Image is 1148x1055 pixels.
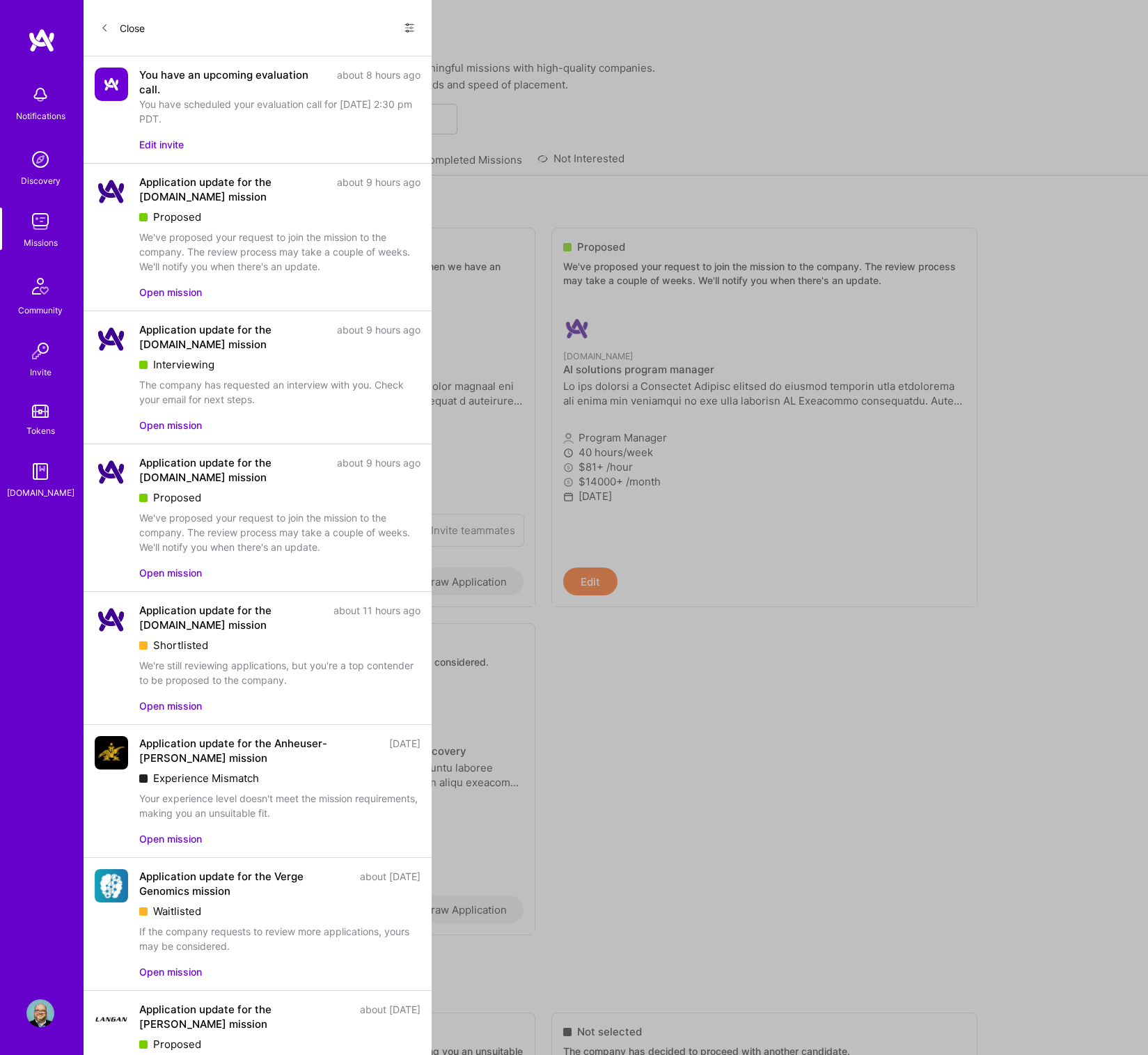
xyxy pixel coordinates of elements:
div: Missions [24,235,58,250]
img: Company Logo [95,455,128,489]
button: Open mission [139,285,202,299]
div: Application update for the Anheuser-[PERSON_NAME] mission [139,736,381,765]
div: Application update for the [DOMAIN_NAME] mission [139,175,329,204]
img: logo [28,28,56,53]
div: Proposed [139,490,420,505]
div: [DATE] [389,736,420,765]
div: Community [18,303,63,318]
div: Application update for the [DOMAIN_NAME] mission [139,322,329,352]
img: Company Logo [95,68,128,101]
div: about 9 hours ago [337,455,420,485]
div: about 9 hours ago [337,175,420,204]
div: Proposed [139,210,420,224]
img: Company Logo [95,322,128,356]
img: Company Logo [95,869,128,902]
img: guide book [26,458,54,485]
button: Open mission [139,831,202,846]
button: Edit invite [139,137,184,152]
div: Tokens [26,423,55,438]
img: Company Logo [95,175,128,208]
div: Application update for the Verge Genomics mission [139,869,352,898]
img: User Avatar [26,999,54,1027]
img: teamwork [26,208,54,235]
a: User Avatar [23,999,58,1027]
div: Invite [30,365,52,380]
div: Application update for the [PERSON_NAME] mission [139,1002,352,1031]
div: Experience Mismatch [139,771,420,786]
div: Interviewing [139,357,420,372]
div: We're still reviewing applications, but you're a top contender to be proposed to the company. [139,658,420,687]
div: [DOMAIN_NAME] [7,485,74,500]
div: We've proposed your request to join the mission to the company. The review process may take a cou... [139,230,420,274]
button: Close [100,17,145,39]
div: Waitlisted [139,904,420,919]
img: Company Logo [95,736,128,769]
div: Your experience level doesn't meet the mission requirements, making you an unsuitable fit. [139,791,420,820]
div: Shortlisted [139,638,420,652]
img: Company Logo [95,1002,128,1036]
div: about 8 hours ago [337,68,420,97]
div: If the company requests to review more applications, yours may be considered. [139,924,420,953]
div: Proposed [139,1037,420,1052]
button: Open mission [139,565,202,580]
div: You have an upcoming evaluation call. [139,68,329,97]
div: about [DATE] [360,1002,420,1031]
button: Open mission [139,964,202,979]
div: The company has requested an interview with you. Check your email for next steps. [139,377,420,407]
img: Company Logo [95,603,128,636]
div: Discovery [21,173,61,188]
div: about 11 hours ago [333,603,420,632]
div: about 9 hours ago [337,322,420,352]
div: about [DATE] [360,869,420,898]
div: You have scheduled your evaluation call for [DATE] 2:30 pm PDT. [139,97,420,126]
img: Community [24,269,57,303]
div: We've proposed your request to join the mission to the company. The review process may take a cou... [139,510,420,554]
div: Application update for the [DOMAIN_NAME] mission [139,455,329,485]
img: Invite [26,337,54,365]
button: Open mission [139,418,202,432]
img: tokens [32,405,49,418]
img: discovery [26,146,54,173]
div: Application update for the [DOMAIN_NAME] mission [139,603,325,632]
button: Open mission [139,698,202,713]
